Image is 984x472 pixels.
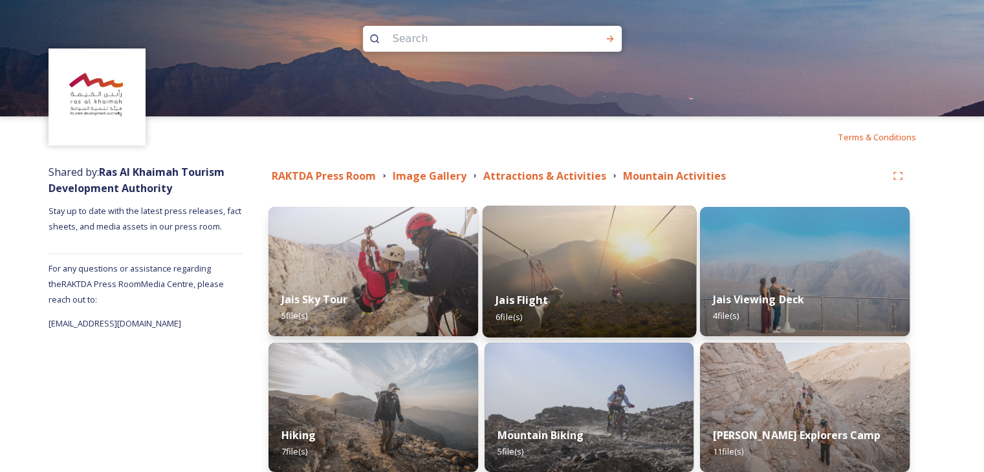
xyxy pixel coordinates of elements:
span: 6 file(s) [496,310,522,322]
strong: [PERSON_NAME] Explorers Camp [713,428,880,442]
span: Stay up to date with the latest press releases, fact sheets, and media assets in our press room. [49,205,243,232]
strong: Mountain Biking [497,428,584,442]
img: cd12f1d5-0a6c-4c24-97d2-8bdda778a11d.jpg [700,207,910,336]
strong: Ras Al Khaimah Tourism Development Authority [49,165,224,195]
span: Terms & Conditions [838,131,916,143]
span: [EMAIL_ADDRESS][DOMAIN_NAME] [49,317,181,329]
input: Search [386,25,563,53]
span: For any questions or assistance regarding the RAKTDA Press Room Media Centre, please reach out to: [49,263,224,305]
img: Logo_RAKTDA_RGB-01.png [50,50,144,144]
span: Shared by: [49,165,224,195]
span: 5 file(s) [281,310,307,321]
strong: Jais Flight [496,293,548,307]
strong: RAKTDA Press Room [272,169,376,183]
img: 4b3aa5d9-dd5d-4f9d-bfa8-471769161a3d.jpg [268,343,478,472]
img: 2e07658e-0c93-450b-ae82-6c7361f59068.jpg [700,343,910,472]
strong: Jais Sky Tour [281,292,347,306]
img: ca7e71ed-e4ae-4094-b031-6d0a09620eb0.jpg [485,343,694,472]
span: 11 file(s) [713,445,743,457]
strong: Mountain Activities [623,169,726,183]
span: 7 file(s) [281,445,307,457]
img: 43b45d4f-10c6-4fa9-acff-e4bdf48cdf6c.jpg [482,206,695,338]
span: 4 file(s) [713,310,739,321]
strong: Attractions & Activities [483,169,606,183]
a: Terms & Conditions [838,129,935,145]
strong: Jais Viewing Deck [713,292,804,306]
strong: Hiking [281,428,316,442]
img: 6b2c4cc9-34ae-45d0-992d-9f5eeab804f7.jpg [268,207,478,336]
strong: Image Gallery [393,169,466,183]
span: 5 file(s) [497,445,523,457]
